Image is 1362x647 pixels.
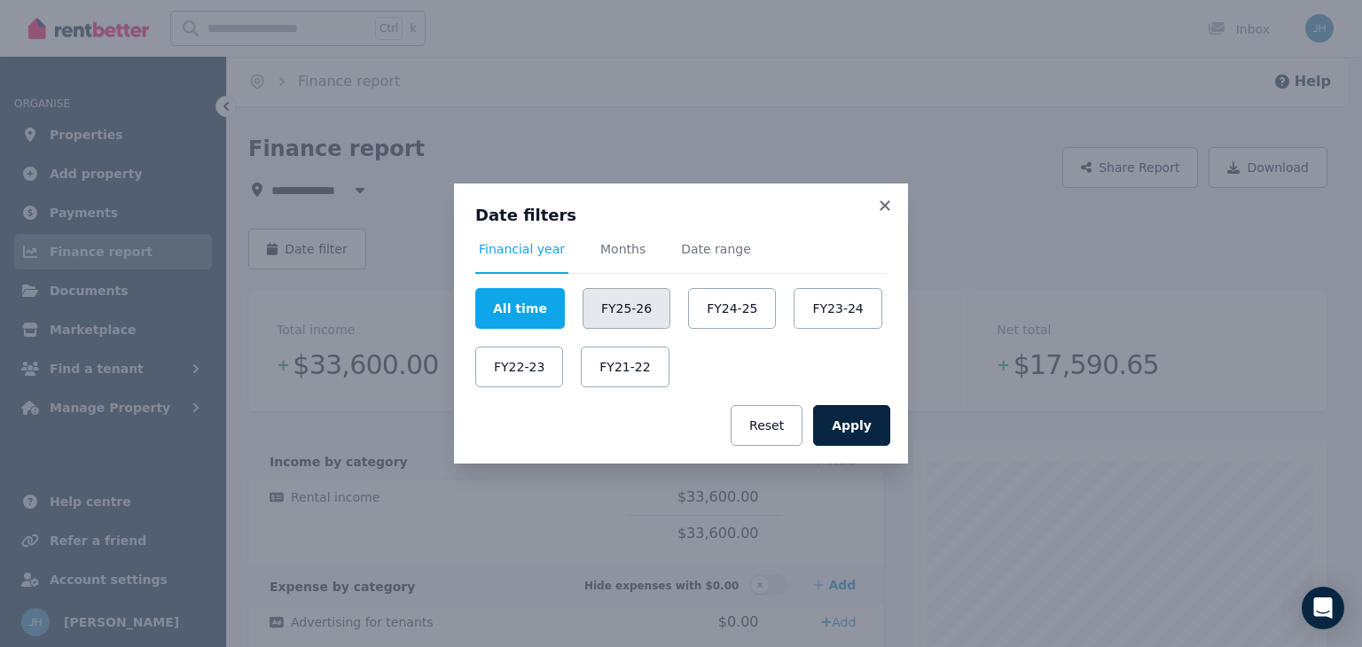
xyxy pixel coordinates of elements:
button: FY24-25 [688,288,776,329]
button: FY25-26 [583,288,670,329]
button: FY23-24 [794,288,881,329]
nav: Tabs [475,240,887,274]
button: Reset [731,405,802,446]
h3: Date filters [475,205,887,226]
button: Apply [813,405,890,446]
button: FY21-22 [581,347,669,387]
span: Months [600,240,646,258]
span: Financial year [479,240,565,258]
span: Date range [681,240,751,258]
button: FY22-23 [475,347,563,387]
button: All time [475,288,565,329]
div: Open Intercom Messenger [1302,587,1344,629]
